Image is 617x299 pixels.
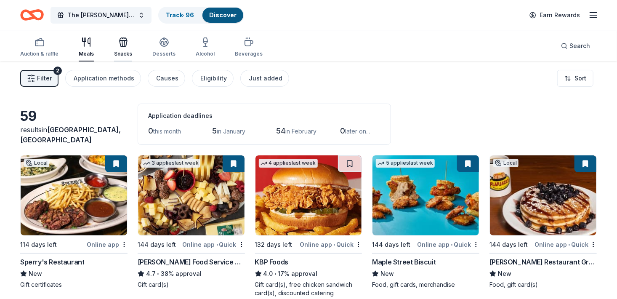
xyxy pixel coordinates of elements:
span: • [451,241,452,248]
button: Sort [557,70,593,87]
span: 0 [148,126,153,135]
div: Local [493,159,519,167]
a: Image for Maple Street Biscuit5 applieslast week144 days leftOnline app•QuickMaple Street Biscuit... [372,155,479,289]
div: 144 days left [372,240,410,250]
a: Image for Sperry's RestaurantLocal114 days leftOnline appSperry's RestaurantNewGift certificates [20,155,128,289]
span: 54 [276,126,285,135]
div: Just added [249,73,282,83]
span: in January [217,128,245,135]
div: Gift card(s), free chicken sandwich card(s), discounted catering [255,280,362,297]
span: 4.0 [263,269,273,279]
span: New [498,269,511,279]
button: Causes [148,70,185,87]
img: Image for Sperry's Restaurant [21,155,127,235]
span: this month [153,128,181,135]
div: 144 days left [138,240,176,250]
div: 132 days left [255,240,293,250]
div: 144 days left [489,240,528,250]
div: Desserts [152,51,176,57]
span: • [157,270,159,277]
div: Application methods [74,73,134,83]
div: 114 days left [20,240,57,250]
span: New [29,269,42,279]
img: Image for Maple Street Biscuit [372,155,479,235]
div: Alcohol [196,51,215,57]
div: KBP Foods [255,257,288,267]
button: Beverages [235,34,263,61]
div: 59 [20,108,128,125]
button: The [PERSON_NAME] Foundation Legacy Ball [51,7,152,24]
button: Eligibility [192,70,234,87]
span: Filter [37,73,52,83]
div: Causes [156,73,178,83]
a: Image for Gordon Food Service Store3 applieslast week144 days leftOnline app•Quick[PERSON_NAME] F... [138,155,245,289]
button: Track· 96Discover [158,7,244,24]
div: Online app Quick [300,239,362,250]
div: Sperry's Restaurant [20,257,84,267]
div: Maple Street Biscuit [372,257,436,267]
button: Meals [79,34,94,61]
span: [GEOGRAPHIC_DATA], [GEOGRAPHIC_DATA] [20,125,121,144]
div: Auction & raffle [20,51,59,57]
div: 3 applies last week [141,159,200,168]
div: 2 [53,67,62,75]
span: • [274,270,277,277]
div: Food, gift card(s) [489,280,597,289]
div: 38% approval [138,269,245,279]
div: Online app [87,239,128,250]
div: Online app Quick [417,239,479,250]
div: Food, gift cards, merchandise [372,280,479,289]
span: 4.7 [146,269,156,279]
button: Auction & raffle [20,34,59,61]
div: [PERSON_NAME] Restaurant Group [489,257,597,267]
span: Sort [574,73,586,83]
button: Filter2 [20,70,59,87]
div: 17% approval [255,269,362,279]
span: in [20,125,121,144]
button: Just added [240,70,289,87]
div: [PERSON_NAME] Food Service Store [138,257,245,267]
img: Image for Collier Restaurant Group [490,155,596,235]
div: 4 applies last week [259,159,318,168]
button: Alcohol [196,34,215,61]
button: Search [554,37,597,54]
img: Image for Gordon Food Service Store [138,155,245,235]
a: Track· 96 [166,11,194,19]
a: Discover [209,11,237,19]
button: Application methods [65,70,141,87]
div: 5 applies last week [376,159,435,168]
span: The [PERSON_NAME] Foundation Legacy Ball [67,10,135,20]
span: 5 [212,126,217,135]
span: New [380,269,394,279]
a: Earn Rewards [524,8,585,23]
div: Snacks [114,51,132,57]
button: Desserts [152,34,176,61]
span: later on... [345,128,370,135]
a: Image for KBP Foods4 applieslast week132 days leftOnline app•QuickKBP Foods4.0•17% approvalGift c... [255,155,362,297]
div: Online app Quick [183,239,245,250]
div: Application deadlines [148,111,380,121]
span: • [333,241,335,248]
div: Gift certificates [20,280,128,289]
div: Beverages [235,51,263,57]
a: Image for Collier Restaurant GroupLocal144 days leftOnline app•Quick[PERSON_NAME] Restaurant Grou... [489,155,597,289]
span: Search [569,41,590,51]
div: Local [24,159,49,167]
div: results [20,125,128,145]
span: • [568,241,570,248]
span: in February [285,128,316,135]
span: • [216,241,218,248]
span: 0 [340,126,345,135]
button: Snacks [114,34,132,61]
div: Online app Quick [535,239,597,250]
div: Gift card(s) [138,280,245,289]
img: Image for KBP Foods [255,155,362,235]
a: Home [20,5,44,25]
div: Meals [79,51,94,57]
div: Eligibility [200,73,227,83]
